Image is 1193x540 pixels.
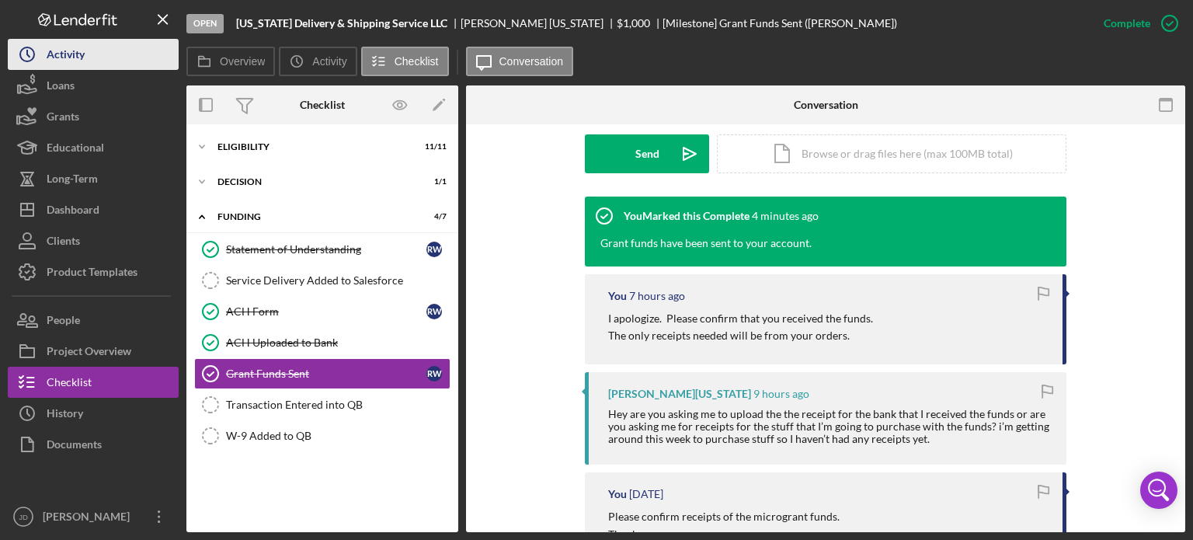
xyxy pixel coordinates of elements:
[279,47,357,76] button: Activity
[19,513,28,521] text: JD
[8,501,179,532] button: JD[PERSON_NAME]
[8,132,179,163] button: Educational
[629,488,663,500] time: 2025-10-14 15:07
[220,55,265,68] label: Overview
[8,336,179,367] button: Project Overview
[461,17,617,30] div: [PERSON_NAME] [US_STATE]
[217,212,408,221] div: FUNDING
[608,290,627,302] div: You
[47,256,137,291] div: Product Templates
[8,225,179,256] button: Clients
[47,367,92,402] div: Checklist
[226,399,450,411] div: Transaction Entered into QB
[47,194,99,229] div: Dashboard
[8,101,179,132] button: Grants
[8,70,179,101] button: Loans
[624,210,750,222] div: You Marked this Complete
[635,134,659,173] div: Send
[226,430,450,442] div: W-9 Added to QB
[47,163,98,198] div: Long-Term
[663,17,897,30] div: [Milestone] Grant Funds Sent ([PERSON_NAME])
[8,367,179,398] button: Checklist
[629,290,685,302] time: 2025-10-15 14:01
[226,305,426,318] div: ACH Form
[1140,472,1177,509] div: Open Intercom Messenger
[186,14,224,33] div: Open
[47,305,80,340] div: People
[194,327,450,358] a: ACH Uploaded to Bank
[608,508,840,525] p: Please confirm receipts of the microgrant funds.
[47,336,131,371] div: Project Overview
[466,47,574,76] button: Conversation
[39,501,140,536] div: [PERSON_NAME]
[8,256,179,287] button: Product Templates
[8,398,179,429] button: History
[47,70,75,105] div: Loans
[217,177,408,186] div: Decision
[194,234,450,265] a: Statement of UnderstandingRW
[753,388,809,400] time: 2025-10-15 12:11
[47,101,79,136] div: Grants
[752,210,819,222] time: 2025-10-15 21:06
[1104,8,1150,39] div: Complete
[617,17,650,30] div: $1,000
[226,336,450,349] div: ACH Uploaded to Bank
[47,225,80,260] div: Clients
[419,177,447,186] div: 1 / 1
[312,55,346,68] label: Activity
[194,389,450,420] a: Transaction Entered into QB
[608,388,751,400] div: [PERSON_NAME][US_STATE]
[226,368,426,380] div: Grant Funds Sent
[217,142,408,152] div: ELIGIBILITY
[1088,8,1185,39] button: Complete
[8,305,179,336] button: People
[794,99,858,111] div: Conversation
[47,132,104,167] div: Educational
[8,429,179,460] button: Documents
[186,47,275,76] button: Overview
[236,17,447,30] b: [US_STATE] Delivery & Shipping Service LLC
[226,274,450,287] div: Service Delivery Added to Salesforce
[8,194,179,225] button: Dashboard
[300,99,345,111] div: Checklist
[226,243,426,256] div: Statement of Understanding
[194,265,450,296] a: Service Delivery Added to Salesforce
[47,429,102,464] div: Documents
[395,55,439,68] label: Checklist
[194,296,450,327] a: ACH FormRW
[361,47,449,76] button: Checklist
[426,366,442,381] div: R W
[194,358,450,389] a: Grant Funds SentRW
[8,39,179,70] button: Activity
[608,327,873,344] p: The only receipts needed will be from your orders.
[47,39,85,74] div: Activity
[585,134,709,173] button: Send
[426,242,442,257] div: R W
[608,408,1051,445] div: Hey are you asking me to upload the the receipt for the bank that I received the funds or are you...
[499,55,564,68] label: Conversation
[426,304,442,319] div: R W
[419,212,447,221] div: 4 / 7
[47,398,83,433] div: History
[608,310,873,327] p: I apologize. Please confirm that you received the funds.
[8,163,179,194] button: Long-Term
[600,235,812,251] div: Grant funds have been sent to your account.
[419,142,447,152] div: 11 / 11
[194,420,450,451] a: W-9 Added to QB
[608,488,627,500] div: You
